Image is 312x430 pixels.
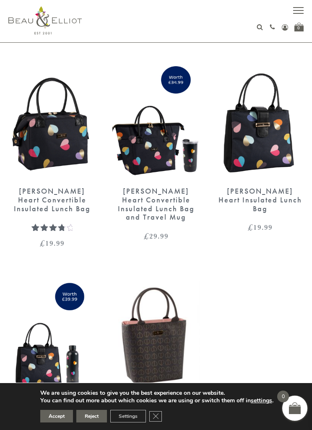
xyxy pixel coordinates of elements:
a: Emily Heart Insulated Lunch Bag [PERSON_NAME] Heart Insulated Lunch Bag £19.99 [216,66,304,231]
div: Rated 4.00 out of 5 [31,223,72,231]
a: 0 [294,23,304,31]
a: Emily convertible lunch bag [PERSON_NAME] Heart Convertible Insulated Lunch Bag Rated 4.00 out of... [8,66,96,247]
div: [PERSON_NAME] Heart Convertible Insulated Lunch Bag [8,187,96,213]
span: 1 [31,223,36,242]
button: Reject [76,410,107,422]
img: Dove Insulated Lunch Bag [112,281,200,394]
button: Close GDPR Cookie Banner [149,411,162,422]
span: £ [144,231,149,241]
bdi: 19.99 [248,222,273,232]
p: We are using cookies to give you the best experience on our website. [40,389,273,397]
img: Emily convertible lunch bag [8,66,96,179]
div: [PERSON_NAME] Heart Convertible Insulated Lunch Bag and Travel Mug [112,187,200,222]
div: [PERSON_NAME] Heart Insulated Lunch Bag [216,187,304,213]
button: settings [251,397,272,404]
span: £ [40,238,45,248]
button: Settings [110,410,146,422]
button: Accept [40,410,73,422]
p: You can find out more about which cookies we are using or switch them off in . [40,397,273,404]
bdi: 19.99 [40,238,65,248]
img: Emily Heart Insulated Lunch Bag and Water Bottle [8,281,96,393]
span: 0 [277,391,289,402]
bdi: 29.99 [144,231,169,241]
img: logo [8,6,82,34]
img: Emily Heart Insulated Lunch Bag [216,66,304,179]
span: £ [248,222,253,232]
span: Rated out of 5 based on customer rating [31,223,64,280]
a: Emily Heart Convertible Lunch Bag and Travel Mug [PERSON_NAME] Heart Convertible Insulated Lunch ... [112,66,200,240]
img: Emily Heart Convertible Lunch Bag and Travel Mug [112,66,200,179]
